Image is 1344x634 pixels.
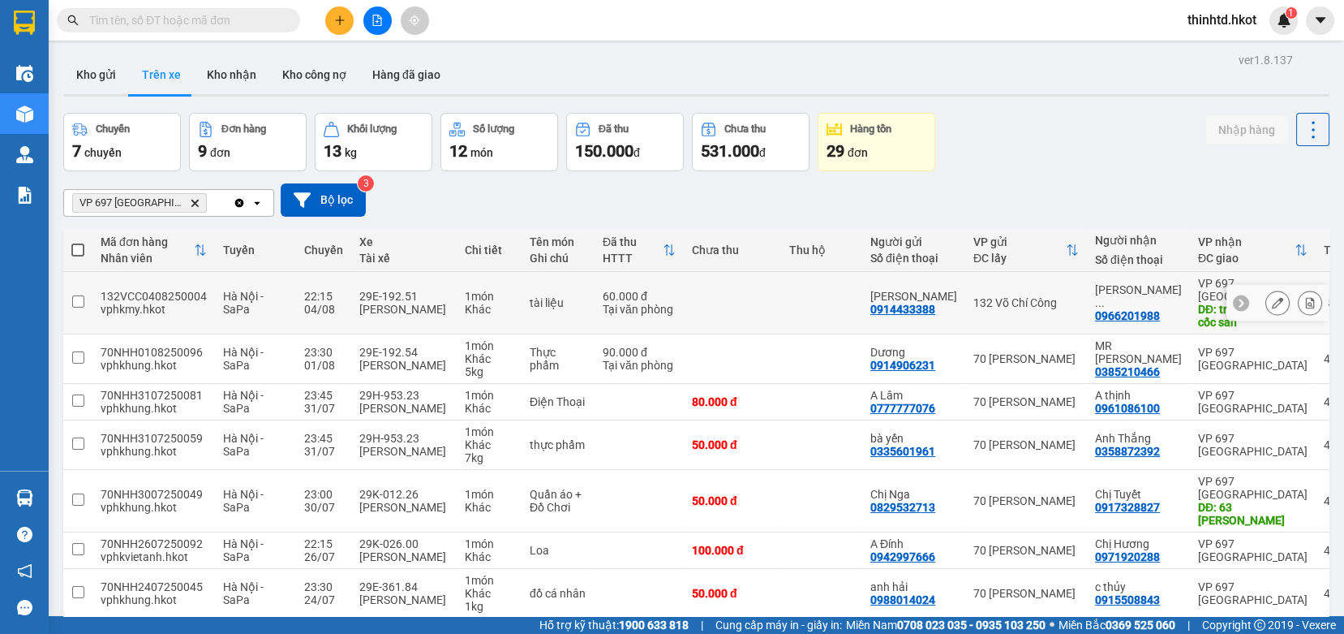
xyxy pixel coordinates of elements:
[233,196,246,209] svg: Clear all
[870,389,957,402] div: A Lâm
[334,15,346,26] span: plus
[473,123,514,135] div: Số lượng
[440,113,558,171] button: Số lượng12món
[101,537,207,550] div: 70NHH2607250092
[870,252,957,265] div: Số điện thoại
[465,389,513,402] div: 1 món
[1095,283,1182,309] div: Nguyễn Văn Hải
[1174,10,1269,30] span: thinhtd.hkot
[359,402,449,415] div: [PERSON_NAME]
[359,432,449,445] div: 29H-953.23
[304,501,343,514] div: 30/07
[530,252,586,265] div: Ghi chú
[251,196,264,209] svg: open
[1198,475,1308,501] div: VP 697 [GEOGRAPHIC_DATA]
[1198,235,1295,248] div: VP nhận
[1095,488,1182,501] div: Chị Tuyết
[465,352,513,365] div: Khác
[692,244,773,257] div: Chưa thu
[101,445,207,458] div: vphkhung.hkot
[818,113,935,171] button: Hàng tồn29đơn
[465,438,513,451] div: Khác
[304,290,343,303] div: 22:15
[401,6,429,35] button: aim
[89,11,281,29] input: Tìm tên, số ĐT hoặc mã đơn
[101,550,207,563] div: vphkvietanh.hkot
[409,15,420,26] span: aim
[595,229,684,272] th: Toggle SortBy
[101,346,207,359] div: 70NHH0108250096
[101,580,207,593] div: 70NHH2407250045
[304,488,343,501] div: 23:00
[223,244,288,257] div: Tuyến
[1313,13,1328,28] span: caret-down
[96,123,130,135] div: Chuyến
[465,339,513,352] div: 1 món
[1205,115,1288,144] button: Nhập hàng
[715,616,842,634] span: Cung cấp máy in - giấy in:
[692,494,773,507] div: 50.000 đ
[1277,13,1291,28] img: icon-new-feature
[16,187,33,204] img: solution-icon
[1095,593,1160,606] div: 0915508843
[465,425,513,438] div: 1 món
[92,229,215,272] th: Toggle SortBy
[692,438,773,451] div: 50.000 đ
[1095,402,1160,415] div: 0961086100
[1187,616,1190,634] span: |
[465,244,513,257] div: Chi tiết
[304,550,343,563] div: 26/07
[304,580,343,593] div: 23:30
[67,15,79,26] span: search
[1106,619,1175,632] strong: 0369 525 060
[692,544,773,557] div: 100.000 đ
[465,290,513,303] div: 1 món
[465,550,513,563] div: Khác
[1095,501,1160,514] div: 0917328827
[194,55,269,94] button: Kho nhận
[16,65,33,82] img: warehouse-icon
[973,544,1079,557] div: 70 [PERSON_NAME]
[870,290,957,303] div: Phạm Diệu
[870,346,957,359] div: Dương
[870,593,935,606] div: 0988014024
[701,141,759,161] span: 531.000
[304,402,343,415] div: 31/07
[599,123,629,135] div: Đã thu
[72,141,81,161] span: 7
[530,587,586,600] div: đồ cá nhân
[603,303,676,316] div: Tại văn phòng
[363,6,392,35] button: file-add
[1058,616,1175,634] span: Miền Bắc
[539,616,689,634] span: Hỗ trợ kỹ thuật:
[210,195,212,211] input: Selected VP 697 Điện Biên Phủ.
[603,359,676,372] div: Tại văn phòng
[1190,229,1316,272] th: Toggle SortBy
[848,146,868,159] span: đơn
[1095,365,1160,378] div: 0385210466
[304,244,343,257] div: Chuyến
[1198,537,1308,563] div: VP 697 [GEOGRAPHIC_DATA]
[870,402,935,415] div: 0777777076
[101,252,194,265] div: Nhân viên
[692,587,773,600] div: 50.000 đ
[101,359,207,372] div: vphkhung.hkot
[870,445,935,458] div: 0335601961
[223,580,264,606] span: Hà Nội - SaPa
[325,6,354,35] button: plus
[359,580,449,593] div: 29E-361.84
[63,113,181,171] button: Chuyến7chuyến
[304,389,343,402] div: 23:45
[603,252,663,265] div: HTTT
[465,600,513,613] div: 1 kg
[465,365,513,378] div: 5 kg
[530,346,586,372] div: Thực phẩm
[465,303,513,316] div: Khác
[72,193,207,213] span: VP 697 Điện Biên Phủ, close by backspace
[359,593,449,606] div: [PERSON_NAME]
[870,303,935,316] div: 0914433388
[465,537,513,550] div: 1 món
[359,537,449,550] div: 29K-026.00
[470,146,493,159] span: món
[359,55,453,94] button: Hàng đã giao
